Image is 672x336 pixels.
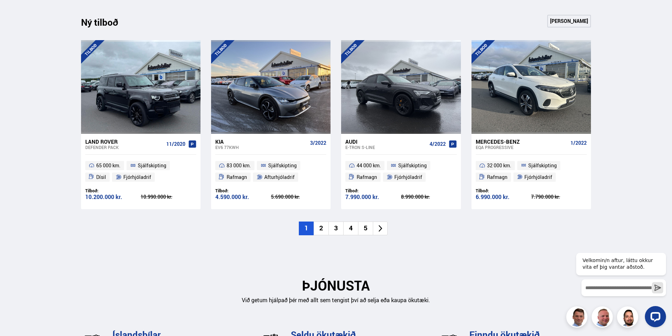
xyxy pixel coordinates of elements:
div: Tilboð: [85,188,141,193]
div: Audi [345,138,426,145]
span: 4/2022 [430,141,446,147]
a: Mercedes-Benz EQA PROGRESSIVE 1/2022 32 000 km. Sjálfskipting Rafmagn Fjórhjóladrif Tilboð: 6.990... [471,134,591,209]
div: e-tron S-LINE [345,145,426,150]
li: 2 [314,222,328,235]
span: Rafmagn [487,173,507,181]
div: Tilboð: [345,188,401,193]
div: 10.200.000 kr. [85,194,141,200]
span: Fjórhjóladrif [524,173,552,181]
span: Sjálfskipting [268,161,297,170]
span: 11/2020 [166,141,185,147]
span: Sjálfskipting [528,161,557,170]
span: 3/2022 [310,140,326,146]
img: FbJEzSuNWCJXmdc-.webp [567,307,588,329]
h2: ÞJÓNUSTA [81,278,591,293]
span: 1/2022 [571,140,587,146]
a: [PERSON_NAME] [547,15,591,27]
p: Við getum hjálpað þér með allt sem tengist því að selja eða kaupa ökutæki. [81,296,591,304]
a: Kia EV6 77KWH 3/2022 83 000 km. Sjálfskipting Rafmagn Afturhjóladrif Tilboð: 4.590.000 kr. 5.690.... [211,134,331,209]
div: Defender PACK [85,145,164,150]
span: Fjórhjóladrif [394,173,422,181]
div: 5.690.000 kr. [271,194,327,199]
iframe: LiveChat chat widget [571,240,669,333]
div: Land Rover [85,138,164,145]
div: EQA PROGRESSIVE [476,145,568,150]
a: Land Rover Defender PACK 11/2020 65 000 km. Sjálfskipting Dísil Fjórhjóladrif Tilboð: 10.200.000 ... [81,134,201,209]
span: Rafmagn [227,173,247,181]
div: Mercedes-Benz [476,138,568,145]
div: Ný tilboð [81,17,130,32]
a: Audi e-tron S-LINE 4/2022 44 000 km. Sjálfskipting Rafmagn Fjórhjóladrif Tilboð: 7.990.000 kr. 8.... [341,134,461,209]
div: Tilboð: [476,188,531,193]
div: 10.990.000 kr. [141,194,196,199]
span: Rafmagn [357,173,377,181]
span: Sjálfskipting [398,161,427,170]
div: 7.790.000 kr. [531,194,587,199]
div: Kia [215,138,307,145]
div: 7.990.000 kr. [345,194,401,200]
span: Fjórhjóladrif [123,173,151,181]
div: 4.590.000 kr. [215,194,271,200]
li: 3 [328,222,343,235]
span: Dísil [96,173,106,181]
li: 1 [299,222,314,235]
span: 32 000 km. [487,161,511,170]
div: 8.990.000 kr. [401,194,457,199]
li: 4 [343,222,358,235]
div: EV6 77KWH [215,145,307,150]
div: 6.990.000 kr. [476,194,531,200]
div: Tilboð: [215,188,271,193]
span: Afturhjóladrif [264,173,295,181]
span: 65 000 km. [96,161,121,170]
span: 44 000 km. [357,161,381,170]
li: 5 [358,222,373,235]
span: Sjálfskipting [138,161,166,170]
span: 83 000 km. [227,161,251,170]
